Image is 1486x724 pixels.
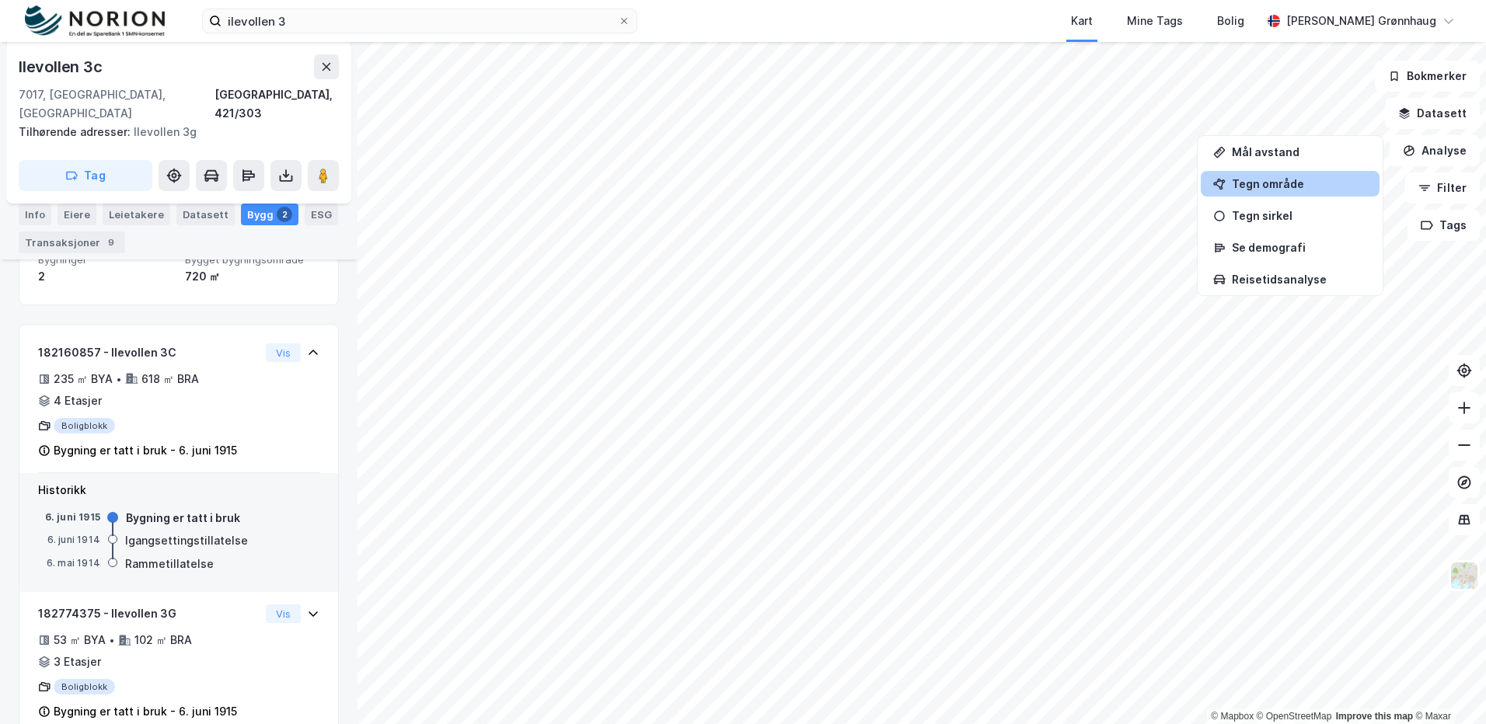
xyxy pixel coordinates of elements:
[1408,210,1480,241] button: Tags
[266,604,301,623] button: Vis
[1232,209,1367,222] div: Tegn sirkel
[38,533,100,547] div: 6. juni 1914
[222,9,618,33] input: Søk på adresse, matrikkel, gårdeiere, leietakere eller personer
[109,634,115,646] div: •
[1408,649,1486,724] iframe: Chat Widget
[103,204,170,225] div: Leietakere
[185,267,319,286] div: 720 ㎡
[1232,273,1367,286] div: Reisetidsanalyse
[277,207,292,222] div: 2
[19,231,125,253] div: Transaksjoner
[25,5,165,37] img: norion-logo.80e7a08dc31c2e691866.png
[54,631,106,649] div: 53 ㎡ BYA
[1232,177,1367,190] div: Tegn område
[176,204,235,225] div: Datasett
[1286,12,1436,30] div: [PERSON_NAME] Grønnhaug
[19,85,215,123] div: 7017, [GEOGRAPHIC_DATA], [GEOGRAPHIC_DATA]
[1217,12,1244,30] div: Bolig
[185,253,319,266] span: Bygget bygningsområde
[1211,711,1254,722] a: Mapbox
[1232,241,1367,254] div: Se demografi
[19,160,152,191] button: Tag
[38,267,173,286] div: 2
[1405,172,1480,204] button: Filter
[1375,61,1480,92] button: Bokmerker
[38,253,173,266] span: Bygninger
[54,392,102,410] div: 4 Etasjer
[116,373,122,385] div: •
[38,510,100,524] div: 6. juni 1915
[241,204,298,225] div: Bygg
[141,370,199,388] div: 618 ㎡ BRA
[19,123,326,141] div: Ilevollen 3g
[54,653,101,671] div: 3 Etasjer
[54,370,113,388] div: 235 ㎡ BYA
[1390,135,1480,166] button: Analyse
[38,604,260,623] div: 182774375 - Ilevollen 3G
[1385,98,1480,129] button: Datasett
[19,125,134,138] span: Tilhørende adresser:
[38,481,319,499] div: Historikk
[1232,145,1367,158] div: Mål avstand
[125,531,248,550] div: Igangsettingstillatelse
[38,556,100,570] div: 6. mai 1914
[1336,711,1413,722] a: Improve this map
[54,702,237,721] div: Bygning er tatt i bruk - 6. juni 1915
[54,441,237,460] div: Bygning er tatt i bruk - 6. juni 1915
[58,204,96,225] div: Eiere
[38,343,260,362] div: 182160857 - Ilevollen 3C
[126,509,240,527] div: Bygning er tatt i bruk
[19,204,51,225] div: Info
[1408,649,1486,724] div: Kontrollprogram for chat
[19,54,106,79] div: Ilevollen 3c
[125,555,214,573] div: Rammetillatelse
[1257,711,1332,722] a: OpenStreetMap
[1071,12,1093,30] div: Kart
[1127,12,1183,30] div: Mine Tags
[134,631,192,649] div: 102 ㎡ BRA
[103,235,119,250] div: 9
[266,343,301,362] button: Vis
[305,204,338,225] div: ESG
[1449,561,1479,590] img: Z
[215,85,339,123] div: [GEOGRAPHIC_DATA], 421/303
